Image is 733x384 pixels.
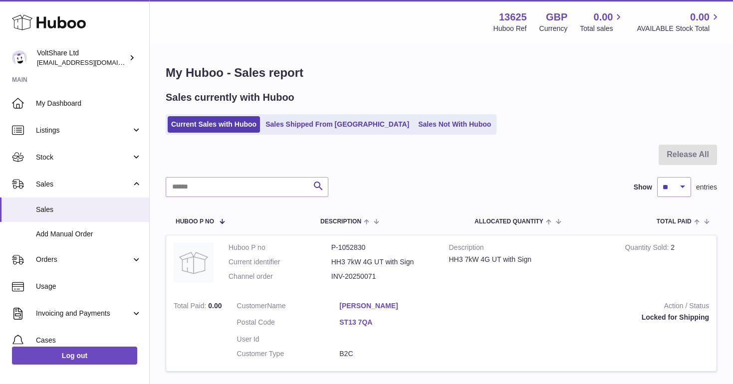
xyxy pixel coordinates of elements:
dt: Customer Type [237,349,340,359]
label: Show [634,183,652,192]
td: 2 [617,235,717,294]
strong: 13625 [499,10,527,24]
dt: Postal Code [237,318,340,330]
span: Sales [36,205,142,214]
span: Description [320,218,361,225]
a: 0.00 Total sales [580,10,624,33]
a: Sales Not With Huboo [415,116,494,133]
div: VoltShare Ltd [37,48,127,67]
span: AVAILABLE Stock Total [637,24,721,33]
strong: Description [449,243,610,255]
dd: B2C [339,349,442,359]
a: ST13 7QA [339,318,442,327]
div: Huboo Ref [493,24,527,33]
span: Cases [36,336,142,345]
a: Log out [12,347,137,365]
a: Sales Shipped From [GEOGRAPHIC_DATA] [262,116,413,133]
img: no-photo.jpg [174,243,214,283]
span: Stock [36,153,131,162]
span: Sales [36,180,131,189]
span: Total paid [657,218,692,225]
a: 0.00 AVAILABLE Stock Total [637,10,721,33]
strong: GBP [546,10,567,24]
span: ALLOCATED Quantity [475,218,543,225]
span: 0.00 [594,10,613,24]
span: Add Manual Order [36,229,142,239]
h1: My Huboo - Sales report [166,65,717,81]
dt: User Id [237,335,340,344]
h2: Sales currently with Huboo [166,91,294,104]
span: Customer [237,302,267,310]
dd: INV-20250071 [331,272,434,281]
span: Total sales [580,24,624,33]
div: Currency [539,24,568,33]
span: entries [696,183,717,192]
div: Locked for Shipping [457,313,709,322]
span: My Dashboard [36,99,142,108]
dt: Name [237,301,340,313]
strong: Total Paid [174,302,208,312]
dt: Current identifier [229,257,331,267]
strong: Action / Status [457,301,709,313]
dd: HH3 7kW 4G UT with Sign [331,257,434,267]
strong: Quantity Sold [625,243,671,254]
div: HH3 7kW 4G UT with Sign [449,255,610,264]
span: 0.00 [690,10,710,24]
dd: P-1052830 [331,243,434,252]
span: [EMAIL_ADDRESS][DOMAIN_NAME] [37,58,147,66]
span: Listings [36,126,131,135]
img: info@voltshare.co.uk [12,50,27,65]
dt: Channel order [229,272,331,281]
span: Orders [36,255,131,264]
dt: Huboo P no [229,243,331,252]
a: Current Sales with Huboo [168,116,260,133]
a: [PERSON_NAME] [339,301,442,311]
span: Huboo P no [176,218,214,225]
span: 0.00 [208,302,222,310]
span: Invoicing and Payments [36,309,131,318]
span: Usage [36,282,142,291]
